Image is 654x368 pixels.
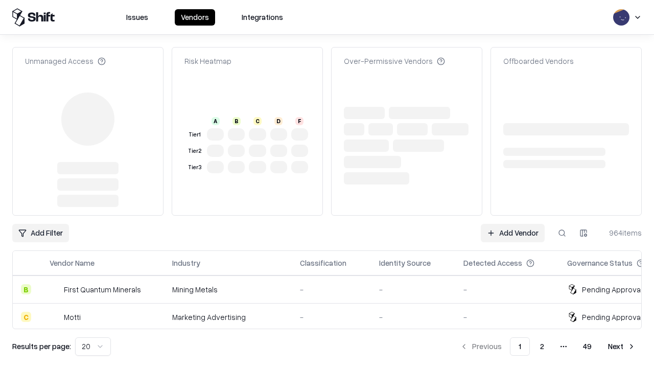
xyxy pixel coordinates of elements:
[175,9,215,26] button: Vendors
[463,258,522,268] div: Detected Access
[64,284,141,295] div: First Quantum Minerals
[582,312,642,323] div: Pending Approval
[212,117,220,125] div: A
[510,337,530,356] button: 1
[232,117,241,125] div: B
[12,341,71,352] p: Results per page:
[582,284,642,295] div: Pending Approval
[379,284,447,295] div: -
[463,312,551,323] div: -
[503,56,574,66] div: Offboarded Vendors
[50,312,60,322] img: Motti
[295,117,303,125] div: F
[300,284,363,295] div: -
[463,284,551,295] div: -
[300,258,346,268] div: Classification
[172,258,200,268] div: Industry
[532,337,552,356] button: 2
[21,312,31,322] div: C
[602,337,642,356] button: Next
[50,258,95,268] div: Vendor Name
[300,312,363,323] div: -
[186,130,203,139] div: Tier 1
[172,284,284,295] div: Mining Metals
[344,56,445,66] div: Over-Permissive Vendors
[253,117,262,125] div: C
[184,56,231,66] div: Risk Heatmap
[186,147,203,155] div: Tier 2
[236,9,289,26] button: Integrations
[172,312,284,323] div: Marketing Advertising
[379,312,447,323] div: -
[274,117,283,125] div: D
[575,337,600,356] button: 49
[567,258,633,268] div: Governance Status
[186,163,203,172] div: Tier 3
[12,224,69,242] button: Add Filter
[25,56,106,66] div: Unmanaged Access
[50,284,60,294] img: First Quantum Minerals
[21,284,31,294] div: B
[454,337,642,356] nav: pagination
[601,227,642,238] div: 964 items
[481,224,545,242] a: Add Vendor
[64,312,81,323] div: Motti
[120,9,154,26] button: Issues
[379,258,431,268] div: Identity Source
